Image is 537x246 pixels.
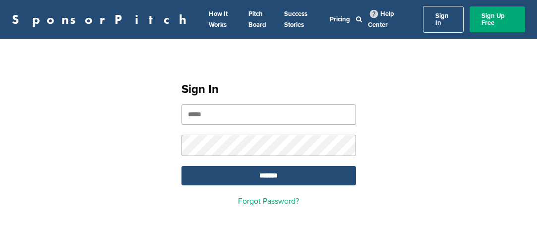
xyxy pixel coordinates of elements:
a: Pitch Board [248,10,266,29]
a: Help Center [368,8,394,31]
a: Sign In [423,6,464,33]
a: Forgot Password? [238,196,299,206]
a: SponsorPitch [12,13,193,26]
a: Success Stories [284,10,307,29]
a: Pricing [330,15,350,23]
h1: Sign In [181,81,356,98]
a: How It Works [209,10,228,29]
a: Sign Up Free [470,6,525,32]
